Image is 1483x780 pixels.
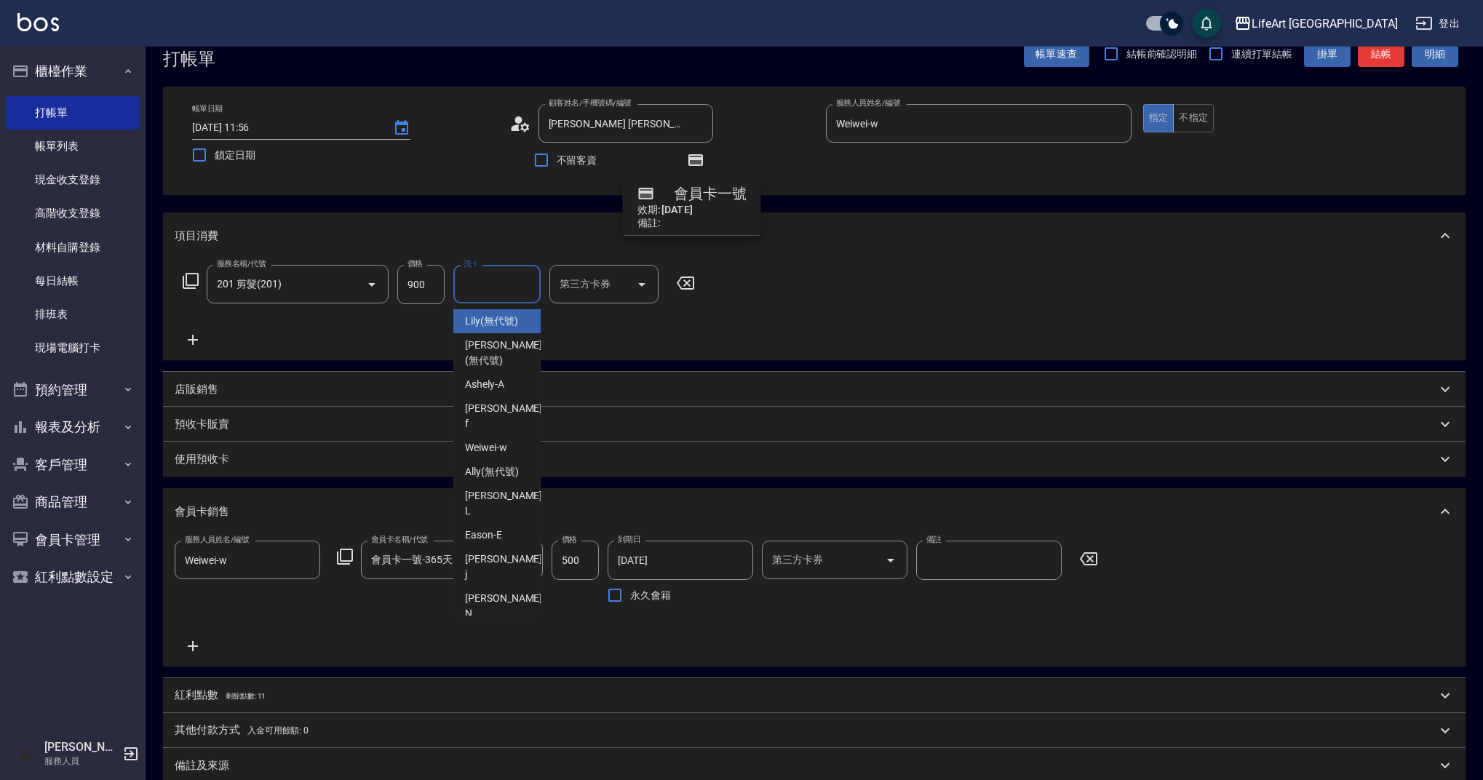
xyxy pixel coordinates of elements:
span: [PERSON_NAME] (無代號) [465,338,542,368]
div: 項目消費 [163,212,1466,259]
button: Open [879,549,902,572]
div: 其他付款方式入金可用餘額: 0 [163,713,1466,748]
input: YYYY/MM/DD hh:mm [192,116,378,140]
span: 入金可用餘額: 0 [247,725,309,736]
button: 指定 [1143,104,1174,132]
h5: [PERSON_NAME] [44,740,119,755]
h2: 備註: [637,218,747,228]
label: 價格 [407,258,423,269]
span: 連續打單結帳 [1231,47,1292,62]
button: 商品管理 [6,483,140,521]
span: Ashely -A [465,377,504,392]
input: Choose date, selected date is 2026-08-10 [608,541,743,580]
label: 服務名稱/代號 [217,258,266,269]
a: 現場電腦打卡 [6,331,140,365]
p: 紅利點數 [175,688,266,704]
a: 每日結帳 [6,264,140,298]
span: 鎖定日期 [215,148,255,163]
p: 其他付款方式 [175,723,309,739]
button: 明細 [1412,41,1458,68]
span: Weiwei -w [465,440,507,455]
button: 報表及分析 [6,408,140,446]
label: 洗-1 [464,258,477,269]
div: 紅利點數剩餘點數: 11 [163,678,1466,713]
button: 登出 [1410,10,1466,37]
button: 帳單速查 [1024,41,1089,68]
span: [PERSON_NAME] -j [465,552,545,582]
p: 會員卡銷售 [175,504,229,520]
span: Lily (無代號) [465,314,518,329]
button: Open [360,273,383,296]
label: 價格 [562,534,577,545]
a: 現金收支登錄 [6,163,140,196]
button: 掛單 [1304,41,1351,68]
img: Logo [17,13,59,31]
p: 使用預收卡 [175,452,229,467]
div: LifeArt [GEOGRAPHIC_DATA] [1252,15,1398,33]
label: 備註 [926,534,942,545]
span: [PERSON_NAME] -f [465,401,545,431]
h3: 打帳單 [163,49,215,69]
p: 店販銷售 [175,382,218,397]
a: 帳單列表 [6,130,140,163]
button: Open [630,273,653,296]
p: 服務人員 [44,755,119,768]
span: 結帳前確認明細 [1126,47,1198,62]
div: 使用預收卡 [163,442,1466,477]
button: 不指定 [1173,104,1214,132]
h2: 效期: [DATE] [637,205,747,215]
span: Ally (無代號) [465,464,519,479]
label: 會員卡名稱/代號 [371,534,428,545]
span: 永久會籍 [630,588,671,603]
span: Eason -E [465,528,502,543]
img: Person [12,739,41,768]
button: 結帳 [1358,41,1404,68]
label: 帳單日期 [192,103,223,114]
a: 打帳單 [6,96,140,130]
button: LifeArt [GEOGRAPHIC_DATA] [1228,9,1404,39]
span: [PERSON_NAME] -N [465,591,545,621]
label: 服務人員姓名/編號 [836,97,900,108]
div: 預收卡販賣 [163,407,1466,442]
button: 客戶管理 [6,446,140,484]
span: 剩餘點數: 11 [226,692,266,700]
button: 會員卡管理 [6,521,140,559]
button: 紅利點數設定 [6,558,140,596]
span: 不留客資 [557,153,597,168]
p: 預收卡販賣 [175,417,229,432]
span: [PERSON_NAME] -L [465,488,545,519]
div: 會員卡銷售 [163,488,1466,535]
label: 顧客姓名/手機號碼/編號 [549,97,632,108]
button: Choose date, selected date is 2025-08-10 [384,111,419,146]
button: 預約管理 [6,371,140,409]
a: 高階收支登錄 [6,196,140,230]
label: 服務人員姓名/編號 [185,534,249,545]
p: 項目消費 [175,228,218,244]
h4: 會員卡一號 [674,185,747,202]
button: 櫃檯作業 [6,52,140,90]
a: 排班表 [6,298,140,331]
button: save [1192,9,1221,38]
p: 備註及來源 [175,758,229,773]
label: 到期日 [618,534,640,545]
a: 材料自購登錄 [6,231,140,264]
div: 店販銷售 [163,372,1466,407]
